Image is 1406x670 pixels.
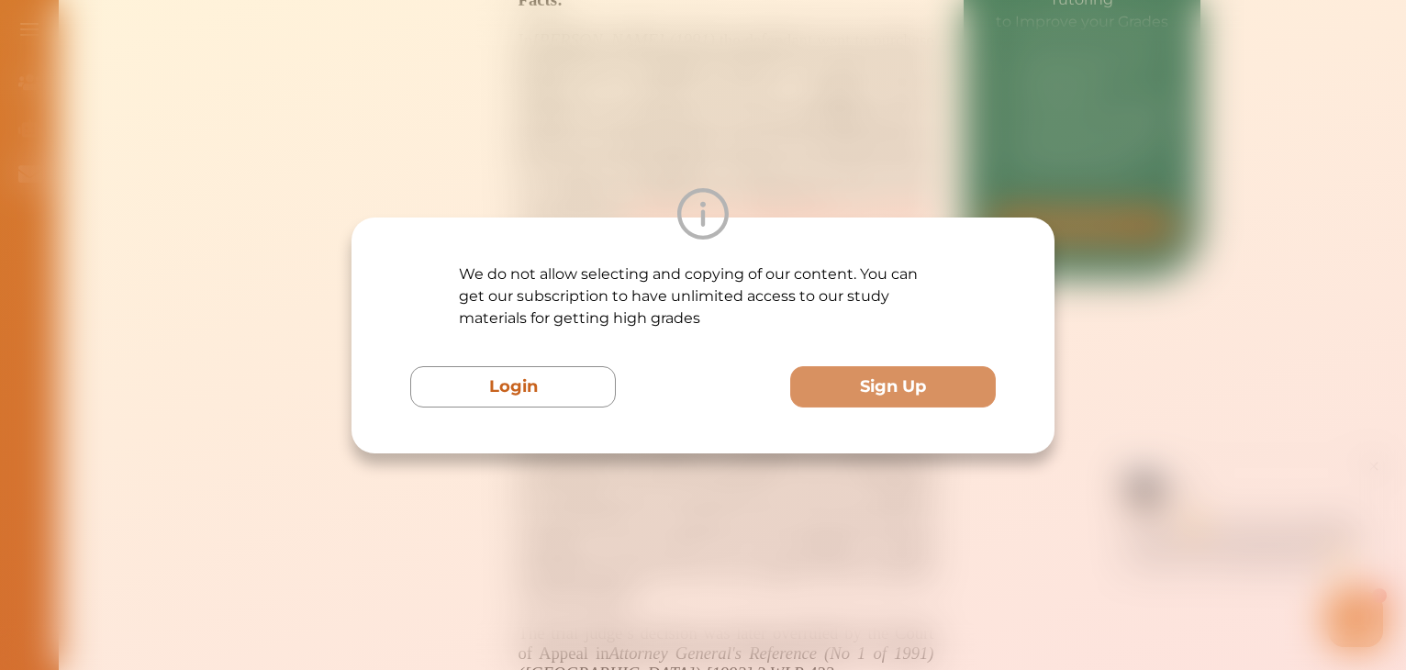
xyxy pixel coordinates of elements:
span: 🌟 [366,98,383,117]
div: Nini [206,30,228,49]
i: 1 [407,136,421,151]
button: Login [410,366,616,408]
button: Sign Up [790,366,996,408]
p: Hey there If you have any questions, I'm here to help! Just text back 'Hi' and choose from the fo... [161,62,404,117]
img: Nini [161,18,195,53]
span: 👋 [219,62,236,81]
p: We do not allow selecting and copying of our content. You can get our subscription to have unlimi... [459,263,947,329]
